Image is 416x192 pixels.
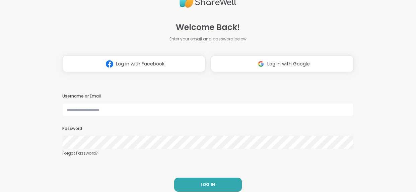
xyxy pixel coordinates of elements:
span: Enter your email and password below [169,36,247,42]
span: Log in with Facebook [116,60,164,67]
button: Log in with Google [211,55,354,72]
img: ShareWell Logomark [255,58,267,70]
h3: Password [62,126,353,132]
a: Forgot Password? [62,150,353,156]
h3: Username or Email [62,93,353,99]
span: Log in with Google [267,60,310,67]
button: LOG IN [174,178,242,192]
span: Welcome Back! [176,21,240,33]
span: LOG IN [201,182,215,188]
img: ShareWell Logomark [103,58,116,70]
button: Log in with Facebook [62,55,205,72]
